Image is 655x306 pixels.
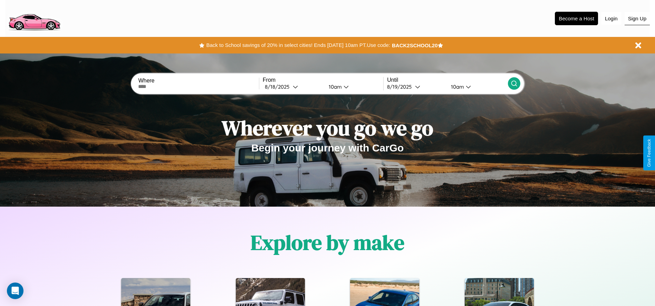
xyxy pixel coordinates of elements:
div: 8 / 18 / 2025 [265,83,293,90]
button: Back to School savings of 20% in select cities! Ends [DATE] 10am PT.Use code: [204,40,392,50]
div: Open Intercom Messenger [7,283,23,299]
button: Sign Up [625,12,650,25]
div: 8 / 19 / 2025 [387,83,415,90]
h1: Explore by make [251,228,404,257]
label: Until [387,77,508,83]
b: BACK2SCHOOL20 [392,42,438,48]
label: Where [138,78,259,84]
div: Give Feedback [647,139,652,167]
div: 10am [447,83,466,90]
button: Login [601,12,621,25]
div: 10am [325,83,344,90]
button: 8/18/2025 [263,83,323,90]
button: Become a Host [555,12,598,25]
img: logo [5,3,63,32]
label: From [263,77,383,83]
button: 10am [323,83,384,90]
button: 10am [445,83,508,90]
